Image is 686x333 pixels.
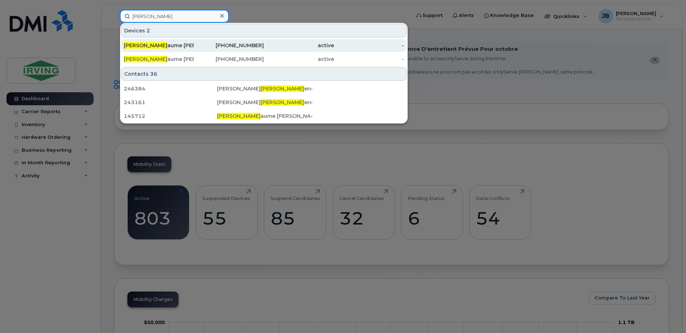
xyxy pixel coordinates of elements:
[311,99,404,106] div: -
[334,42,404,49] div: -
[264,42,334,49] div: active
[264,55,334,63] div: active
[121,82,407,95] a: 246384[PERSON_NAME][PERSON_NAME]en-
[194,42,264,49] div: [PHONE_NUMBER]
[217,113,261,119] span: [PERSON_NAME]
[124,42,167,49] span: [PERSON_NAME]
[311,85,404,92] div: -
[146,27,150,34] span: 2
[150,70,157,77] span: 36
[261,85,304,92] span: [PERSON_NAME]
[121,67,407,81] div: Contacts
[124,112,217,120] div: 145712
[124,85,217,92] div: 246384
[217,112,310,120] div: aume [PERSON_NAME]
[217,99,310,106] div: [PERSON_NAME] ermo
[334,55,404,63] div: -
[121,110,407,123] a: 145712[PERSON_NAME]aume [PERSON_NAME]-
[121,96,407,109] a: 243161[PERSON_NAME][PERSON_NAME]ermo-
[124,42,194,49] div: aume [PERSON_NAME]
[261,99,304,106] span: [PERSON_NAME]
[217,85,310,92] div: [PERSON_NAME] en
[121,24,407,37] div: Devices
[124,55,194,63] div: aume [PERSON_NAME]
[121,39,407,52] a: [PERSON_NAME]aume [PERSON_NAME][PHONE_NUMBER]active-
[124,56,167,62] span: [PERSON_NAME]
[194,55,264,63] div: [PHONE_NUMBER]
[121,53,407,66] a: [PERSON_NAME]aume [PERSON_NAME][PHONE_NUMBER]active-
[124,99,217,106] div: 243161
[311,112,404,120] div: -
